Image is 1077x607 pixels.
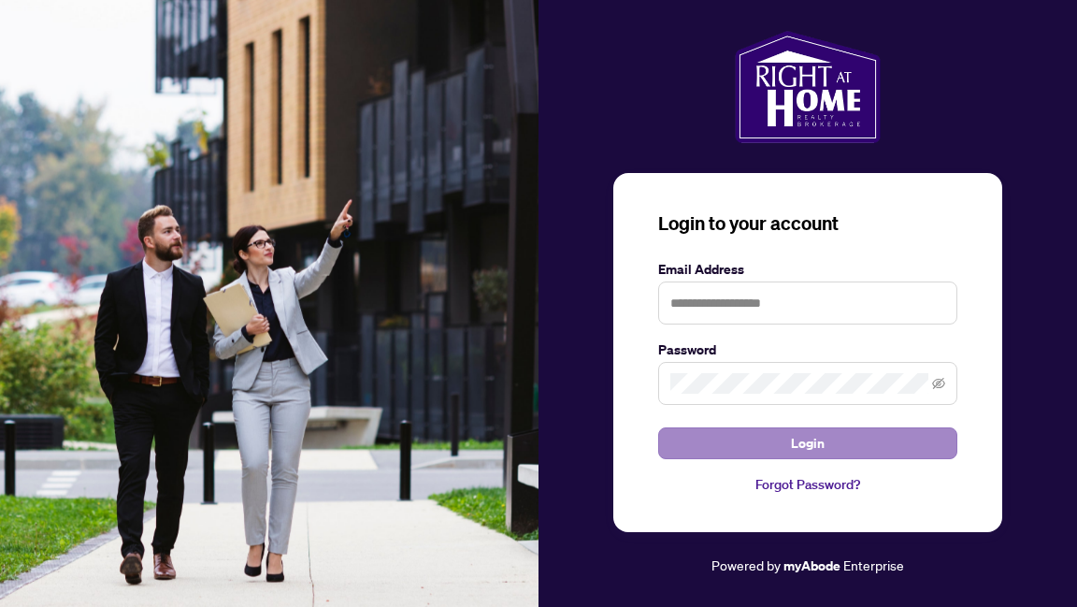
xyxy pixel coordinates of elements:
span: Login [791,428,825,458]
a: Forgot Password? [658,474,957,495]
span: Powered by [711,556,781,573]
label: Email Address [658,259,957,280]
h3: Login to your account [658,210,957,237]
a: myAbode [783,556,840,576]
span: Enterprise [843,556,904,573]
button: Login [658,427,957,459]
label: Password [658,340,957,360]
img: ma-logo [735,31,880,143]
span: eye-invisible [932,377,945,390]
